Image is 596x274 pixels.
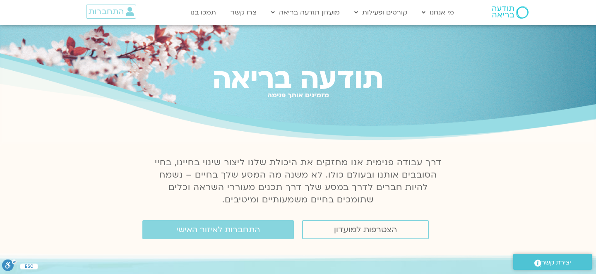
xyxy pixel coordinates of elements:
a: התחברות [86,5,136,19]
a: התחברות לאיזור האישי [142,220,294,239]
img: תודעה בריאה [492,6,529,19]
a: תמכו בנו [186,5,220,20]
a: קורסים ופעילות [350,5,411,20]
p: דרך עבודה פנימית אנו מחזקים את היכולת שלנו ליצור שינוי בחיינו, בחיי הסובבים אותנו ובעולם כולו. לא... [150,156,446,206]
span: יצירת קשר [541,257,571,268]
a: יצירת קשר [513,254,592,270]
span: התחברות לאיזור האישי [176,225,260,234]
a: מועדון תודעה בריאה [267,5,344,20]
a: צרו קשר [226,5,261,20]
a: מי אנחנו [418,5,458,20]
span: הצטרפות למועדון [334,225,397,234]
span: התחברות [89,7,124,16]
a: הצטרפות למועדון [302,220,429,239]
